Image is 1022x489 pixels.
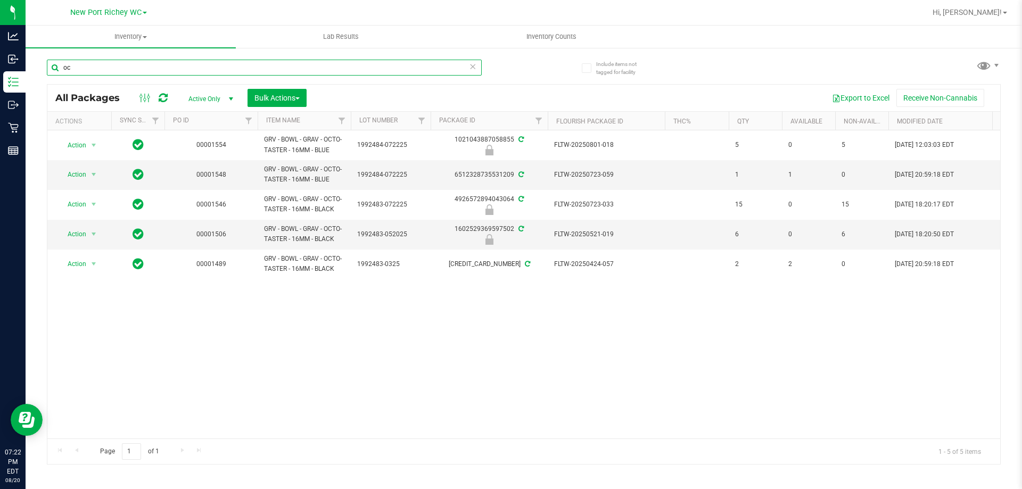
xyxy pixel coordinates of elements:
[556,118,623,125] a: Flourish Package ID
[55,92,130,104] span: All Packages
[133,227,144,242] span: In Sync
[120,117,161,124] a: Sync Status
[788,140,829,150] span: 0
[596,60,649,76] span: Include items not tagged for facility
[5,447,21,476] p: 07:22 PM EDT
[236,26,446,48] a: Lab Results
[8,31,19,42] inline-svg: Analytics
[788,170,829,180] span: 1
[895,200,954,210] span: [DATE] 18:20:17 EDT
[895,170,954,180] span: [DATE] 20:59:18 EDT
[357,140,424,150] span: 1992484-072225
[58,256,87,271] span: Action
[930,443,990,459] span: 1 - 5 of 5 items
[58,197,87,212] span: Action
[735,200,776,210] span: 15
[896,89,984,107] button: Receive Non-Cannabis
[735,170,776,180] span: 1
[91,443,168,460] span: Page of 1
[446,26,656,48] a: Inventory Counts
[554,200,658,210] span: FLTW-20250723-033
[439,117,475,124] a: Package ID
[266,117,300,124] a: Item Name
[429,224,549,245] div: 1602529369597502
[429,234,549,245] div: Newly Received
[264,224,344,244] span: GRV - BOWL - GRAV - OCTO-TASTER - 16MM - BLACK
[11,404,43,436] iframe: Resource center
[517,171,524,178] span: Sync from Compliance System
[55,118,107,125] div: Actions
[842,140,882,150] span: 5
[735,229,776,239] span: 6
[133,256,144,271] span: In Sync
[357,259,424,269] span: 1992483-0325
[133,137,144,152] span: In Sync
[87,227,101,242] span: select
[196,260,226,268] a: 00001489
[530,112,548,130] a: Filter
[47,60,482,76] input: Search Package ID, Item Name, SKU, Lot or Part Number...
[5,476,21,484] p: 08/20
[554,259,658,269] span: FLTW-20250424-057
[264,135,344,155] span: GRV - BOWL - GRAV - OCTO-TASTER - 16MM - BLUE
[58,138,87,153] span: Action
[895,259,954,269] span: [DATE] 20:59:18 EDT
[196,171,226,178] a: 00001548
[842,259,882,269] span: 0
[842,170,882,180] span: 0
[264,254,344,274] span: GRV - BOWL - GRAV - OCTO-TASTER - 16MM - BLACK
[554,140,658,150] span: FLTW-20250801-018
[895,229,954,239] span: [DATE] 18:20:50 EDT
[825,89,896,107] button: Export to Excel
[264,164,344,185] span: GRV - BOWL - GRAV - OCTO-TASTER - 16MM - BLUE
[517,195,524,203] span: Sync from Compliance System
[196,230,226,238] a: 00001506
[357,229,424,239] span: 1992483-052025
[254,94,300,102] span: Bulk Actions
[844,118,891,125] a: Non-Available
[554,170,658,180] span: FLTW-20250723-059
[517,225,524,233] span: Sync from Compliance System
[357,170,424,180] span: 1992484-072225
[58,167,87,182] span: Action
[842,229,882,239] span: 6
[8,54,19,64] inline-svg: Inbound
[333,112,351,130] a: Filter
[8,122,19,133] inline-svg: Retail
[429,145,549,155] div: Newly Received
[554,229,658,239] span: FLTW-20250521-019
[70,8,142,17] span: New Port Richey WC
[359,117,398,124] a: Lot Number
[173,117,189,124] a: PO ID
[8,100,19,110] inline-svg: Outbound
[413,112,431,130] a: Filter
[735,140,776,150] span: 5
[673,118,691,125] a: THC%
[429,194,549,215] div: 4926572894043064
[309,32,373,42] span: Lab Results
[895,140,954,150] span: [DATE] 12:03:03 EDT
[133,197,144,212] span: In Sync
[788,200,829,210] span: 0
[8,77,19,87] inline-svg: Inventory
[429,259,549,269] div: [CREDIT_CARD_NUMBER]
[357,200,424,210] span: 1992483-072225
[87,197,101,212] span: select
[248,89,307,107] button: Bulk Actions
[58,227,87,242] span: Action
[788,259,829,269] span: 2
[517,136,524,143] span: Sync from Compliance System
[469,60,476,73] span: Clear
[8,145,19,156] inline-svg: Reports
[842,200,882,210] span: 15
[429,135,549,155] div: 1021043887058855
[87,167,101,182] span: select
[523,260,530,268] span: Sync from Compliance System
[240,112,258,130] a: Filter
[735,259,776,269] span: 2
[788,229,829,239] span: 0
[26,26,236,48] a: Inventory
[122,443,141,460] input: 1
[737,118,749,125] a: Qty
[196,201,226,208] a: 00001546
